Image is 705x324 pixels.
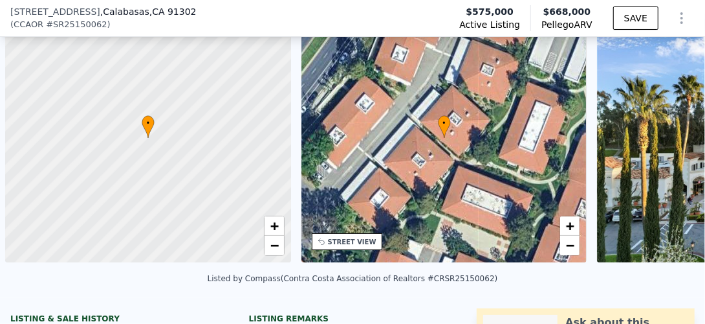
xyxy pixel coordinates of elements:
span: , Calabasas [100,5,197,18]
div: • [438,115,451,138]
span: $575,000 [466,5,514,18]
div: • [142,115,155,138]
div: Listed by Compass (Contra Costa Association of Realtors #CRSR25150062) [208,274,498,283]
span: Active Listing [459,18,520,31]
div: STREET VIEW [328,237,376,247]
span: # SR25150062 [46,18,107,31]
button: Show Options [669,5,695,31]
span: − [270,237,278,253]
button: SAVE [613,6,658,30]
span: + [270,218,278,234]
a: Zoom out [265,236,284,255]
a: Zoom in [265,216,284,236]
span: , CA 91302 [149,6,197,17]
span: Pellego ARV [541,18,592,31]
a: Zoom in [560,216,580,236]
span: [STREET_ADDRESS] [10,5,100,18]
span: • [438,117,451,129]
span: $668,000 [543,6,591,17]
span: CCAOR [14,18,43,31]
div: ( ) [10,18,111,31]
span: − [566,237,574,253]
a: Zoom out [560,236,580,255]
div: Listing remarks [249,314,457,324]
span: + [566,218,574,234]
span: • [142,117,155,129]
